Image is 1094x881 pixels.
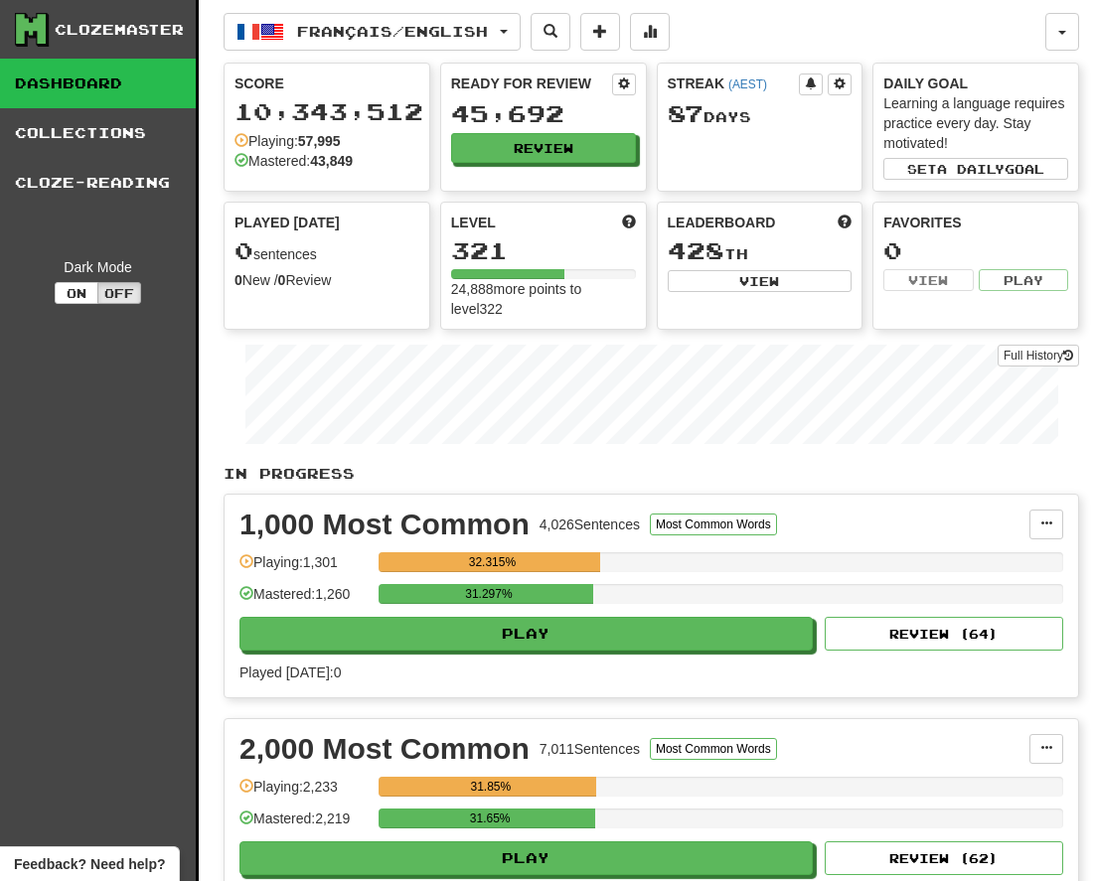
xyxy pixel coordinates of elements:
[650,738,777,760] button: Most Common Words
[234,151,353,171] div: Mastered:
[979,269,1068,291] button: Play
[385,552,599,572] div: 32.315%
[451,238,636,263] div: 321
[451,279,636,319] div: 24,888 more points to level 322
[668,99,703,127] span: 87
[728,77,767,91] a: (AEST)
[239,841,813,875] button: Play
[668,213,776,232] span: Leaderboard
[825,841,1063,875] button: Review (62)
[239,734,530,764] div: 2,000 Most Common
[825,617,1063,651] button: Review (64)
[883,93,1068,153] div: Learning a language requires practice every day. Stay motivated!
[580,13,620,51] button: Add sentence to collection
[15,257,181,277] div: Dark Mode
[224,464,1079,484] p: In Progress
[224,13,521,51] button: Français/English
[234,131,341,151] div: Playing:
[97,282,141,304] button: Off
[883,73,1068,93] div: Daily Goal
[531,13,570,51] button: Search sentences
[451,213,496,232] span: Level
[55,20,184,40] div: Clozemaster
[239,808,369,841] div: Mastered: 2,219
[14,854,165,874] span: Open feedback widget
[234,73,419,93] div: Score
[310,153,353,169] strong: 43,849
[239,584,369,617] div: Mastered: 1,260
[239,552,369,585] div: Playing: 1,301
[298,133,341,149] strong: 57,995
[838,213,852,232] span: This week in points, UTC
[630,13,670,51] button: More stats
[55,282,98,304] button: On
[668,101,853,127] div: Day s
[451,73,612,93] div: Ready for Review
[883,238,1068,263] div: 0
[234,270,419,290] div: New / Review
[234,99,419,124] div: 10,343,512
[998,345,1079,367] a: Full History
[385,777,596,797] div: 31.85%
[234,272,242,288] strong: 0
[883,269,973,291] button: View
[239,617,813,651] button: Play
[883,158,1068,180] button: Seta dailygoal
[239,777,369,809] div: Playing: 2,233
[239,664,341,680] span: Played [DATE]: 0
[234,213,340,232] span: Played [DATE]
[650,514,777,535] button: Most Common Words
[622,213,636,232] span: Score more points to level up
[668,238,853,264] div: th
[297,23,488,40] span: Français / English
[668,73,800,93] div: Streak
[451,133,636,163] button: Review
[883,213,1068,232] div: Favorites
[668,236,724,264] span: 428
[540,739,640,759] div: 7,011 Sentences
[234,236,253,264] span: 0
[451,101,636,126] div: 45,692
[937,162,1005,176] span: a daily
[668,270,853,292] button: View
[540,514,640,534] div: 4,026 Sentences
[385,808,595,828] div: 31.65%
[385,584,592,604] div: 31.297%
[234,238,419,264] div: sentences
[239,510,530,539] div: 1,000 Most Common
[278,272,286,288] strong: 0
